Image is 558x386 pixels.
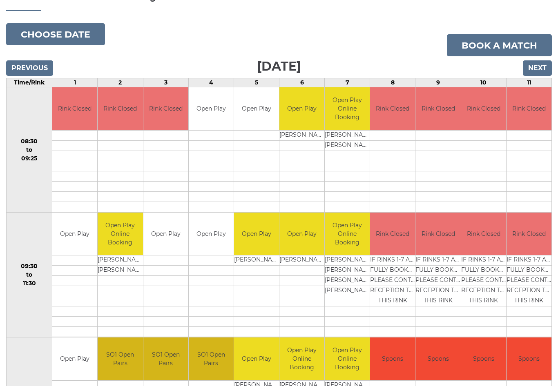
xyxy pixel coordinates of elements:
td: Rink Closed [98,87,143,130]
td: IF RINKS 1-7 ARE [415,255,460,266]
td: 4 [188,78,234,87]
td: Open Play [52,213,97,255]
td: IF RINKS 1-7 ARE [461,255,506,266]
td: 2 [98,78,143,87]
td: 09:30 to 11:30 [7,212,52,337]
td: Rink Closed [461,87,506,130]
td: 3 [143,78,188,87]
td: FULLY BOOKED [370,266,415,276]
td: [PERSON_NAME] [325,130,370,140]
td: SO1 Open Pairs [189,337,234,380]
td: Open Play [279,87,324,130]
td: Rink Closed [143,87,188,130]
td: THIS RINK [415,296,460,306]
td: Open Play [189,213,234,255]
td: RECEPTION TO BOOK [507,286,551,296]
td: IF RINKS 1-7 ARE [507,255,551,266]
td: SO1 Open Pairs [143,337,188,380]
td: 9 [415,78,461,87]
input: Previous [6,60,53,76]
td: Rink Closed [370,213,415,255]
td: Open Play [143,213,188,255]
td: Open Play [234,213,279,255]
td: [PERSON_NAME] [325,286,370,296]
td: THIS RINK [461,296,506,306]
td: Open Play Online Booking [325,213,370,255]
td: RECEPTION TO BOOK [415,286,460,296]
td: IF RINKS 1-7 ARE [370,255,415,266]
td: PLEASE CONTACT [461,276,506,286]
td: Rink Closed [507,213,551,255]
input: Next [523,60,552,76]
td: [PERSON_NAME] [279,130,324,140]
td: Open Play [189,87,234,130]
td: 8 [370,78,415,87]
td: PLEASE CONTACT [415,276,460,286]
td: Spoons [415,337,460,380]
td: 5 [234,78,279,87]
td: 10 [461,78,506,87]
td: Rink Closed [461,213,506,255]
td: [PERSON_NAME] [98,266,143,276]
td: [PERSON_NAME] [325,255,370,266]
td: FULLY BOOKED [461,266,506,276]
td: THIS RINK [507,296,551,306]
td: [PERSON_NAME] [325,266,370,276]
td: Open Play [52,337,97,380]
td: RECEPTION TO BOOK [370,286,415,296]
td: THIS RINK [370,296,415,306]
td: Open Play Online Booking [98,213,143,255]
td: Rink Closed [415,87,460,130]
td: Open Play Online Booking [325,87,370,130]
td: FULLY BOOKED [507,266,551,276]
td: Time/Rink [7,78,52,87]
td: Rink Closed [370,87,415,130]
td: Rink Closed [415,213,460,255]
td: PLEASE CONTACT [507,276,551,286]
td: 7 [325,78,370,87]
td: 6 [279,78,325,87]
td: SO1 Open Pairs [98,337,143,380]
td: Spoons [461,337,506,380]
td: 08:30 to 09:25 [7,87,52,213]
td: [PERSON_NAME] [234,255,279,266]
td: FULLY BOOKED [415,266,460,276]
td: PLEASE CONTACT [370,276,415,286]
td: RECEPTION TO BOOK [461,286,506,296]
td: Open Play Online Booking [325,337,370,380]
td: [PERSON_NAME] [98,255,143,266]
td: Open Play [234,87,279,130]
button: Choose date [6,23,105,45]
td: Open Play Online Booking [279,337,324,380]
td: 1 [52,78,98,87]
td: [PERSON_NAME] [325,276,370,286]
td: [PERSON_NAME] [279,255,324,266]
td: Open Play [279,213,324,255]
td: Spoons [507,337,551,380]
td: Open Play [234,337,279,380]
td: Rink Closed [507,87,551,130]
a: Book a match [447,34,552,56]
td: Rink Closed [52,87,97,130]
td: [PERSON_NAME] [325,140,370,151]
td: 11 [506,78,551,87]
td: Spoons [370,337,415,380]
